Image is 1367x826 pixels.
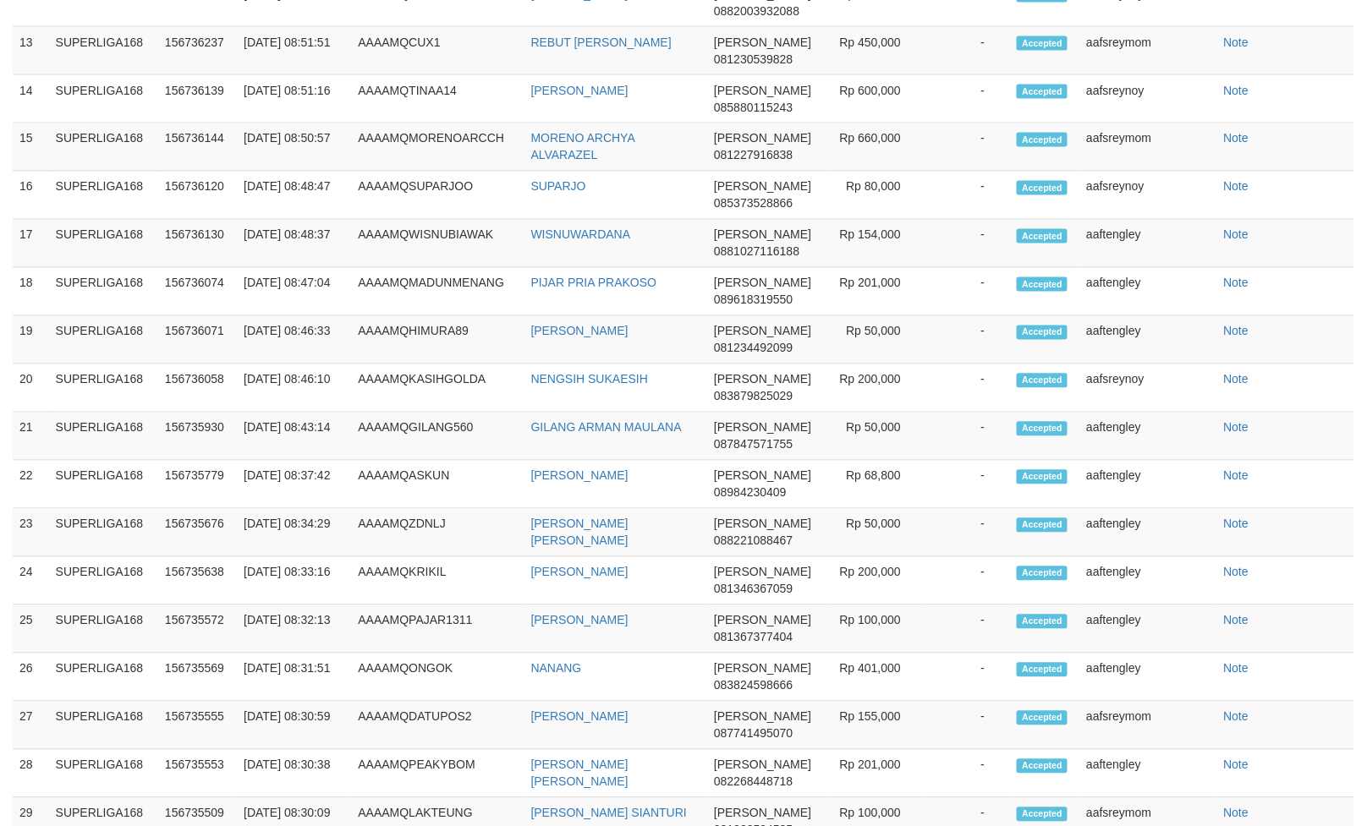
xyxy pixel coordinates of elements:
span: 087847571755 [714,438,793,451]
td: aaftengley [1079,557,1216,605]
span: [PERSON_NAME] [714,84,811,97]
td: aafsreymom [1079,27,1216,75]
td: 13 [13,27,49,75]
td: - [926,364,1010,413]
span: Accepted [1017,85,1068,99]
td: SUPERLIGA168 [49,557,158,605]
td: 19 [13,316,49,364]
span: 0881027116188 [714,245,799,259]
td: aafsreynoy [1079,75,1216,123]
td: 17 [13,220,49,268]
td: SUPERLIGA168 [49,750,158,798]
td: aaftengley [1079,509,1216,557]
td: SUPERLIGA168 [49,509,158,557]
a: Note [1224,228,1249,242]
td: aaftengley [1079,750,1216,798]
td: [DATE] 08:43:14 [237,413,351,461]
td: AAAAMQPAJAR1311 [351,605,524,654]
a: PIJAR PRIA PRAKOSO [531,276,657,290]
span: [PERSON_NAME] [714,180,811,194]
td: Rp 80,000 [827,172,926,220]
a: Note [1224,517,1249,531]
td: 15 [13,123,49,172]
td: Rp 450,000 [827,27,926,75]
span: 083879825029 [714,390,793,403]
span: [PERSON_NAME] [714,228,811,242]
span: Accepted [1017,374,1068,388]
td: 27 [13,702,49,750]
span: [PERSON_NAME] [714,662,811,676]
td: 20 [13,364,49,413]
span: [PERSON_NAME] [714,373,811,386]
td: - [926,509,1010,557]
td: 156736058 [158,364,237,413]
td: 22 [13,461,49,509]
span: Accepted [1017,711,1068,725]
td: 156736139 [158,75,237,123]
span: [PERSON_NAME] [714,807,811,820]
td: AAAAMQKRIKIL [351,557,524,605]
td: 156735555 [158,702,237,750]
td: aaftengley [1079,220,1216,268]
td: SUPERLIGA168 [49,75,158,123]
td: [DATE] 08:32:13 [237,605,351,654]
a: Note [1224,180,1249,194]
td: Rp 155,000 [827,702,926,750]
a: REBUT [PERSON_NAME] [531,36,672,49]
td: Rp 660,000 [827,123,926,172]
td: SUPERLIGA168 [49,27,158,75]
td: SUPERLIGA168 [49,220,158,268]
td: aaftengley [1079,413,1216,461]
td: Rp 154,000 [827,220,926,268]
td: AAAAMQPEAKYBOM [351,750,524,798]
td: 18 [13,268,49,316]
td: 156735638 [158,557,237,605]
td: [DATE] 08:46:10 [237,364,351,413]
span: [PERSON_NAME] [714,325,811,338]
a: Note [1224,36,1249,49]
td: Rp 50,000 [827,413,926,461]
span: Accepted [1017,325,1068,340]
td: AAAAMQDATUPOS2 [351,702,524,750]
a: [PERSON_NAME] [531,469,629,483]
span: [PERSON_NAME] [714,614,811,627]
td: [DATE] 08:47:04 [237,268,351,316]
td: Rp 50,000 [827,509,926,557]
span: 088221088467 [714,534,793,548]
a: [PERSON_NAME] [PERSON_NAME] [531,517,629,548]
a: WISNUWARDANA [531,228,631,242]
td: Rp 50,000 [827,316,926,364]
td: aaftengley [1079,654,1216,702]
span: 089618319550 [714,293,793,307]
td: AAAAMQASKUN [351,461,524,509]
td: [DATE] 08:48:47 [237,172,351,220]
td: [DATE] 08:48:37 [237,220,351,268]
a: [PERSON_NAME] [531,84,629,97]
td: AAAAMQZDNLJ [351,509,524,557]
span: Accepted [1017,566,1068,581]
span: [PERSON_NAME] [714,710,811,724]
span: Accepted [1017,663,1068,677]
a: NENGSIH SUKAESIH [531,373,648,386]
a: Note [1224,276,1249,290]
span: [PERSON_NAME] [714,758,811,772]
td: SUPERLIGA168 [49,268,158,316]
td: AAAAMQWISNUBIAWAK [351,220,524,268]
span: Accepted [1017,133,1068,147]
span: [PERSON_NAME] [714,36,811,49]
span: 0882003932088 [714,4,799,18]
span: [PERSON_NAME] [714,276,811,290]
span: [PERSON_NAME] [714,566,811,579]
td: - [926,605,1010,654]
span: [PERSON_NAME] [714,517,811,531]
span: [PERSON_NAME] [714,132,811,145]
span: Accepted [1017,277,1068,292]
td: - [926,702,1010,750]
td: 24 [13,557,49,605]
td: 156735553 [158,750,237,798]
span: 087741495070 [714,727,793,741]
td: 156735569 [158,654,237,702]
span: 081227916838 [714,149,793,162]
span: 081346367059 [714,583,793,596]
td: [DATE] 08:31:51 [237,654,351,702]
